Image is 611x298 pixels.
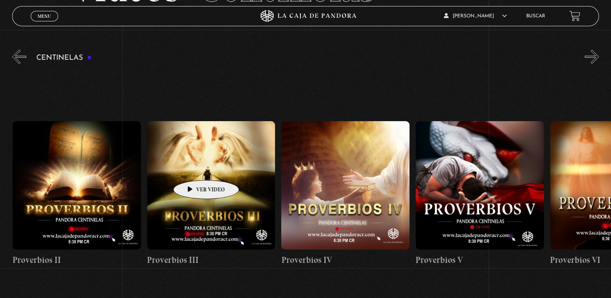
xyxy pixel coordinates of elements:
[13,254,141,267] h4: Proverbios II
[526,14,545,19] a: Buscar
[36,54,92,62] h3: Centinelas
[35,21,54,26] span: Cerrar
[569,10,580,21] a: View your shopping cart
[38,14,51,19] span: Menu
[147,254,275,267] h4: Proverbios III
[416,254,544,267] h4: Proverbios V
[444,14,507,19] span: [PERSON_NAME]
[12,50,26,64] button: Previous
[281,254,409,267] h4: Proverbios IV
[585,50,599,64] button: Next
